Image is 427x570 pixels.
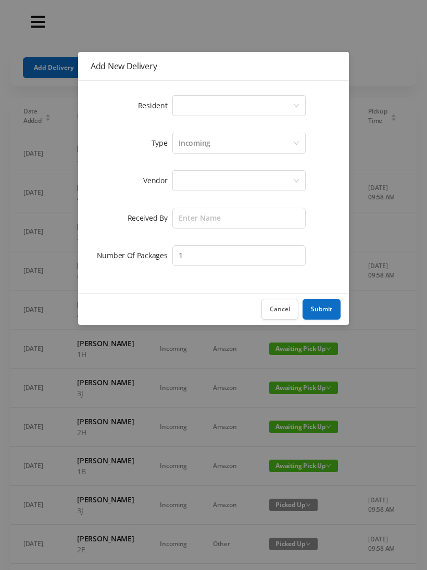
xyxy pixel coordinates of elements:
[91,93,336,268] form: Add New Delivery
[303,299,341,320] button: Submit
[128,213,173,223] label: Received By
[261,299,298,320] button: Cancel
[293,178,299,185] i: icon: down
[138,100,173,110] label: Resident
[172,208,306,229] input: Enter Name
[293,103,299,110] i: icon: down
[293,140,299,147] i: icon: down
[152,138,173,148] label: Type
[97,250,173,260] label: Number Of Packages
[91,60,336,72] div: Add New Delivery
[143,175,172,185] label: Vendor
[179,133,210,153] div: Incoming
